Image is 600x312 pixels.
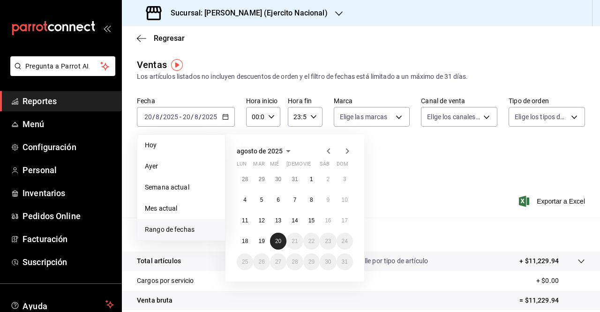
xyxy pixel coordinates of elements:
[293,197,297,203] abbr: 7 de agosto de 2025
[340,112,388,122] span: Elige las marcas
[137,98,235,104] label: Fecha
[270,212,286,229] button: 13 de agosto de 2025
[202,113,217,121] input: ----
[194,113,199,121] input: --
[342,238,348,244] abbr: 24 de agosto de 2025
[326,176,330,183] abbr: 2 de agosto de 2025
[152,113,155,121] span: /
[155,113,160,121] input: --
[237,191,253,208] button: 4 de agosto de 2025
[342,217,348,224] abbr: 17 de agosto de 2025
[270,171,286,188] button: 30 de julio de 2025
[343,176,346,183] abbr: 3 de agosto de 2025
[253,191,270,208] button: 5 de agosto de 2025
[275,217,281,224] abbr: 13 de agosto de 2025
[270,191,286,208] button: 6 de agosto de 2025
[286,233,303,250] button: 21 de agosto de 2025
[320,233,336,250] button: 23 de agosto de 2025
[270,161,279,171] abbr: miércoles
[242,259,248,265] abbr: 25 de agosto de 2025
[258,238,264,244] abbr: 19 de agosto de 2025
[286,191,303,208] button: 7 de agosto de 2025
[253,212,270,229] button: 12 de agosto de 2025
[260,197,263,203] abbr: 5 de agosto de 2025
[337,233,353,250] button: 24 de agosto de 2025
[421,98,497,104] label: Canal de venta
[286,212,303,229] button: 14 de agosto de 2025
[308,217,315,224] abbr: 15 de agosto de 2025
[270,253,286,270] button: 27 de agosto de 2025
[286,161,342,171] abbr: jueves
[22,95,114,107] span: Reportes
[22,164,114,176] span: Personal
[275,259,281,265] abbr: 27 de agosto de 2025
[310,197,313,203] abbr: 8 de agosto de 2025
[258,217,264,224] abbr: 12 de agosto de 2025
[536,276,585,286] p: + $0.00
[303,212,320,229] button: 15 de agosto de 2025
[303,171,320,188] button: 1 de agosto de 2025
[237,253,253,270] button: 25 de agosto de 2025
[337,212,353,229] button: 17 de agosto de 2025
[521,196,585,207] button: Exportar a Excel
[182,113,191,121] input: --
[509,98,585,104] label: Tipo de orden
[163,8,328,19] h3: Sucursal: [PERSON_NAME] (Ejercito Nacional)
[270,233,286,250] button: 20 de agosto de 2025
[320,212,336,229] button: 16 de agosto de 2025
[22,141,114,153] span: Configuración
[292,217,298,224] abbr: 14 de agosto de 2025
[22,187,114,199] span: Inventarios
[154,34,185,43] span: Regresar
[292,238,298,244] abbr: 21 de agosto de 2025
[515,112,568,122] span: Elige los tipos de orden
[308,259,315,265] abbr: 29 de agosto de 2025
[292,176,298,183] abbr: 31 de julio de 2025
[137,276,194,286] p: Cargos por servicio
[145,183,217,192] span: Semana actual
[137,72,585,82] div: Los artículos listados no incluyen descuentos de orden y el filtro de fechas está limitado a un m...
[160,113,163,121] span: /
[303,233,320,250] button: 22 de agosto de 2025
[258,176,264,183] abbr: 29 de julio de 2025
[163,113,179,121] input: ----
[325,217,331,224] abbr: 16 de agosto de 2025
[242,217,248,224] abbr: 11 de agosto de 2025
[334,98,410,104] label: Marca
[320,171,336,188] button: 2 de agosto de 2025
[10,56,115,76] button: Pregunta a Parrot AI
[303,253,320,270] button: 29 de agosto de 2025
[325,259,331,265] abbr: 30 de agosto de 2025
[22,118,114,130] span: Menú
[275,238,281,244] abbr: 20 de agosto de 2025
[519,256,559,266] p: + $11,229.94
[137,256,181,266] p: Total artículos
[337,191,353,208] button: 10 de agosto de 2025
[253,253,270,270] button: 26 de agosto de 2025
[137,58,167,72] div: Ventas
[22,210,114,222] span: Pedidos Online
[258,259,264,265] abbr: 26 de agosto de 2025
[237,147,283,155] span: agosto de 2025
[199,113,202,121] span: /
[286,171,303,188] button: 31 de julio de 2025
[145,161,217,171] span: Ayer
[103,24,111,32] button: open_drawer_menu
[237,233,253,250] button: 18 de agosto de 2025
[337,171,353,188] button: 3 de agosto de 2025
[253,161,264,171] abbr: martes
[292,259,298,265] abbr: 28 de agosto de 2025
[145,204,217,213] span: Mes actual
[308,238,315,244] abbr: 22 de agosto de 2025
[288,98,322,104] label: Hora fin
[7,68,115,78] a: Pregunta a Parrot AI
[253,233,270,250] button: 19 de agosto de 2025
[242,238,248,244] abbr: 18 de agosto de 2025
[427,112,480,122] span: Elige los canales de venta
[171,59,183,71] img: Tooltip marker
[320,253,336,270] button: 30 de agosto de 2025
[310,176,313,183] abbr: 1 de agosto de 2025
[326,197,330,203] abbr: 9 de agosto de 2025
[320,161,330,171] abbr: sábado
